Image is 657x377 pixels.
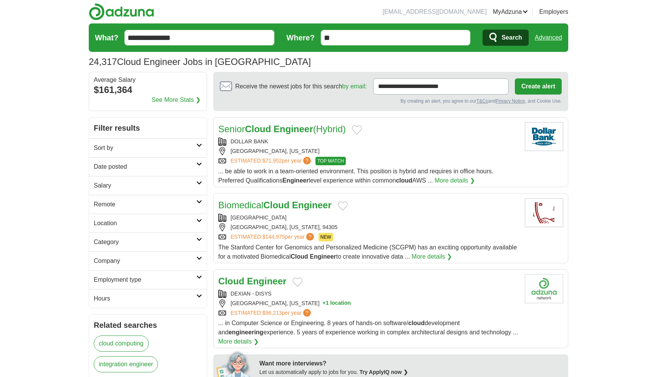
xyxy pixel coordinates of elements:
label: Where? [287,32,315,43]
img: Adzuna logo [89,3,154,20]
strong: cloud [408,320,425,326]
a: T&Cs [476,98,488,104]
h2: Salary [94,181,196,190]
strong: Engineer [292,200,332,210]
div: By creating an alert, you agree to our and , and Cookie Use. [220,98,562,105]
a: Employment type [89,270,207,289]
span: ... in Computer Science or Engineering. 8 years of hands-on software/ development and experience.... [218,320,518,335]
strong: Cloud [263,200,289,210]
div: Let us automatically apply to jobs for you. [259,368,564,376]
a: Hours [89,289,207,308]
a: SeniorCloud Engineer(Hybrid) [218,124,346,134]
a: by email [342,83,365,90]
h2: Remote [94,200,196,209]
div: $161,364 [94,83,202,97]
button: Search [483,30,528,46]
a: Category [89,233,207,251]
h2: Company [94,256,196,266]
strong: Cloud [291,253,308,260]
strong: Engineer [310,253,336,260]
img: Stanford University logo [525,198,563,227]
a: Location [89,214,207,233]
h2: Sort by [94,143,196,153]
strong: Cloud [218,276,244,286]
h2: Employment type [94,275,196,284]
div: DEXIAN - DISYS [218,290,519,298]
a: integration engineer [94,356,158,372]
strong: cloud [396,177,412,184]
strong: Engineer [274,124,313,134]
a: Salary [89,176,207,195]
a: MyAdzuna [493,7,528,17]
span: $144,975 [262,234,285,240]
h1: Cloud Engineer Jobs in [GEOGRAPHIC_DATA] [89,56,311,67]
button: +1 location [323,299,351,307]
h2: Filter results [89,118,207,138]
a: [GEOGRAPHIC_DATA] [231,214,287,221]
a: DOLLAR BANK [231,138,268,144]
a: Company [89,251,207,270]
div: [GEOGRAPHIC_DATA], [US_STATE] [218,299,519,307]
span: 24,317 [89,55,117,69]
button: Add to favorite jobs [352,125,362,135]
button: Add to favorite jobs [338,201,348,211]
div: [GEOGRAPHIC_DATA], [US_STATE], 94305 [218,223,519,231]
span: The Stanford Center for Genomics and Personalized Medicine (SCGPM) has an exciting opportunity av... [218,244,517,260]
img: Dollar Bank logo [525,122,563,151]
a: ESTIMATED:$71,952per year? [231,157,312,165]
a: More details ❯ [435,176,475,185]
h2: Category [94,237,196,247]
button: Add to favorite jobs [292,277,302,287]
a: More details ❯ [218,337,259,346]
div: [GEOGRAPHIC_DATA], [US_STATE] [218,147,519,155]
span: Search [501,30,522,45]
a: ESTIMATED:$144,975per year? [231,233,315,241]
strong: Cloud [245,124,271,134]
div: Want more interviews? [259,359,564,368]
span: $96,213 [262,310,282,316]
button: Create alert [515,78,562,95]
span: ? [303,309,311,317]
strong: engineering [229,329,264,335]
span: + [323,299,326,307]
a: Employers [539,7,568,17]
img: Company logo [525,274,563,303]
strong: Engineer [247,276,287,286]
a: Advanced [535,30,562,45]
a: Remote [89,195,207,214]
label: What? [95,32,118,43]
h2: Date posted [94,162,196,171]
a: Cloud Engineer [218,276,286,286]
span: NEW [319,233,333,241]
span: $71,952 [262,158,282,164]
span: TOP MATCH [315,157,346,165]
a: More details ❯ [411,252,452,261]
a: BiomedicalCloud Engineer [218,200,332,210]
a: See More Stats ❯ [152,95,201,105]
span: ? [306,233,314,241]
li: [EMAIL_ADDRESS][DOMAIN_NAME] [383,7,487,17]
strong: Engineer [282,177,309,184]
span: ? [303,157,311,164]
h2: Related searches [94,319,202,331]
a: Try ApplyIQ now ❯ [360,369,408,375]
h2: Location [94,219,196,228]
div: Average Salary [94,77,202,83]
a: ESTIMATED:$96,213per year? [231,309,312,317]
span: Receive the newest jobs for this search : [235,82,367,91]
span: ... be able to work in a team-oriented environment. This position is hybrid and requires in offic... [218,168,493,184]
a: Date posted [89,157,207,176]
a: cloud computing [94,335,149,352]
h2: Hours [94,294,196,303]
a: Privacy Notice [496,98,525,104]
a: Sort by [89,138,207,157]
